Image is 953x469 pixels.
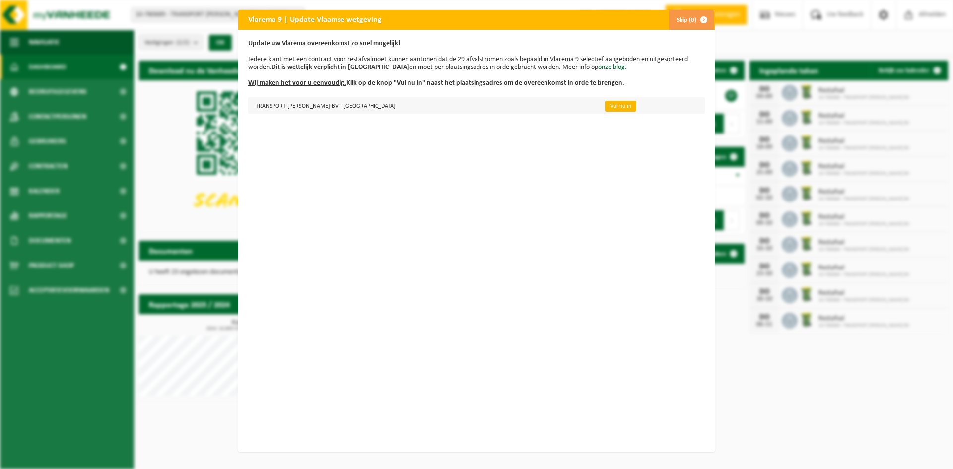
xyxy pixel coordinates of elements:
u: Iedere klant met een contract voor restafval [248,56,372,63]
b: Klik op de knop "Vul nu in" naast het plaatsingsadres om de overeenkomst in orde te brengen. [248,79,624,87]
h2: Vlarema 9 | Update Vlaamse wetgeving [238,10,392,29]
button: Skip (0) [669,10,714,30]
b: Update uw Vlarema overeenkomst zo snel mogelijk! [248,40,401,47]
a: Vul nu in [605,101,636,112]
p: moet kunnen aantonen dat de 29 afvalstromen zoals bepaald in Vlarema 9 selectief aangeboden en ui... [248,40,705,87]
b: Dit is wettelijk verplicht in [GEOGRAPHIC_DATA] [272,64,409,71]
u: Wij maken het voor u eenvoudig. [248,79,346,87]
a: onze blog. [598,64,627,71]
td: TRANSPORT [PERSON_NAME] BV - [GEOGRAPHIC_DATA] [248,97,597,114]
